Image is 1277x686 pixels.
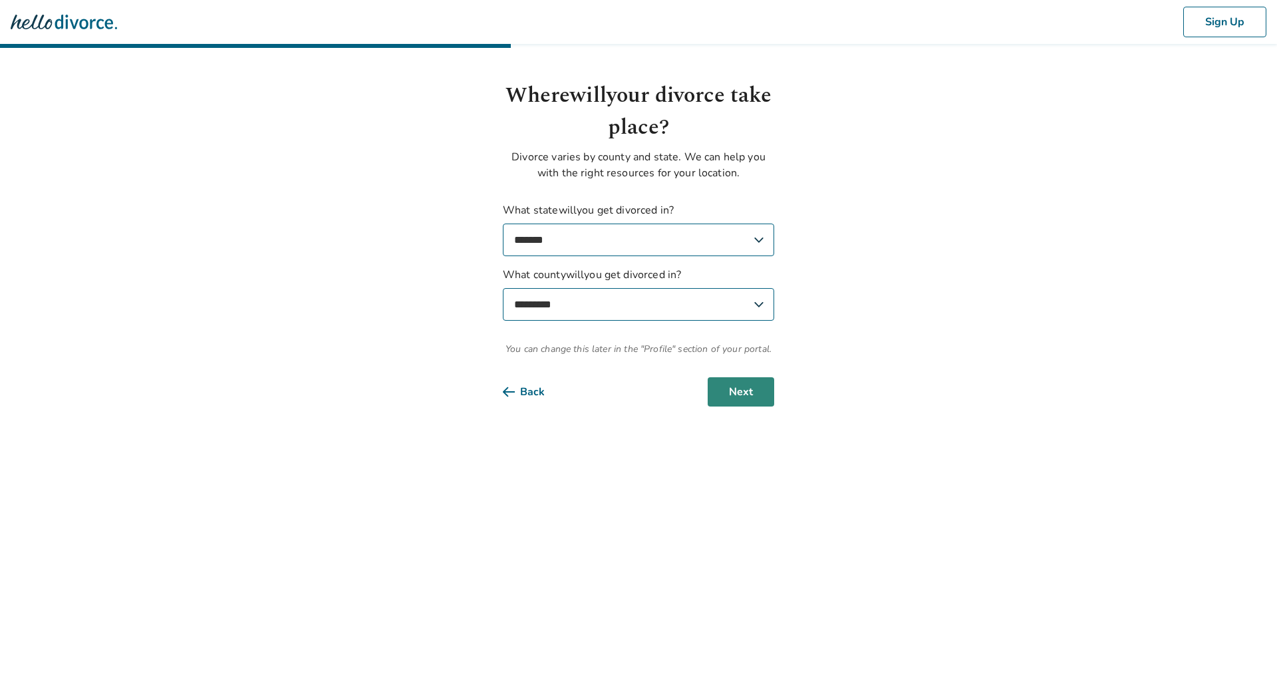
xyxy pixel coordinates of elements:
[503,288,774,321] select: What countywillyou get divorced in?
[1183,7,1266,37] button: Sign Up
[708,377,774,407] button: Next
[1210,622,1277,686] iframe: Chat Widget
[503,80,774,144] h1: Where will your divorce take place?
[503,202,774,256] label: What state will you get divorced in?
[503,342,774,356] span: You can change this later in the "Profile" section of your portal.
[503,224,774,256] select: What statewillyou get divorced in?
[503,377,566,407] button: Back
[11,9,117,35] img: Hello Divorce Logo
[503,149,774,181] p: Divorce varies by county and state. We can help you with the right resources for your location.
[503,267,774,321] label: What county will you get divorced in?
